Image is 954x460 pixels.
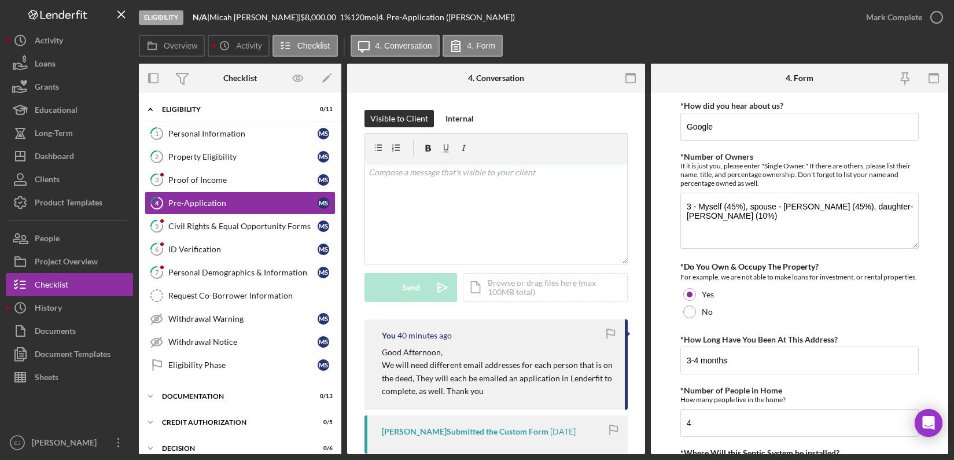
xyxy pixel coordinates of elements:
div: How many people live in the home? [680,395,919,404]
label: 4. Form [467,41,495,50]
button: Sheets [6,366,133,389]
a: 1Personal InformationMS [145,122,336,145]
tspan: 2 [155,153,159,160]
b: N/A [193,12,207,22]
div: Clients [35,168,60,194]
button: Send [364,273,457,302]
a: Request Co-Borrower Information [145,284,336,307]
div: Eligibility [139,10,183,25]
div: Grants [35,75,59,101]
button: History [6,296,133,319]
div: M S [318,313,329,325]
label: 4. Conversation [375,41,432,50]
div: 0 / 13 [312,393,333,400]
div: Loans [35,52,56,78]
a: 7Personal Demographics & InformationMS [145,261,336,284]
a: 2Property EligibilityMS [145,145,336,168]
div: Withdrawal Warning [168,314,318,323]
div: $8,000.00 [300,13,340,22]
div: Mark Complete [866,6,922,29]
div: 4. Form [786,73,813,83]
button: Product Templates [6,191,133,214]
div: 4. Conversation [468,73,524,83]
div: M S [318,267,329,278]
div: History [35,296,62,322]
tspan: 7 [155,268,159,276]
div: Checklist [223,73,257,83]
a: 3Proof of IncomeMS [145,168,336,192]
button: People [6,227,133,250]
div: Sheets [35,366,58,392]
div: M S [318,151,329,163]
div: Civil Rights & Equal Opportunity Forms [168,222,318,231]
button: Clients [6,168,133,191]
label: *How did you hear about us? [680,101,783,111]
div: Documentation [162,393,304,400]
text: EJ [14,440,20,446]
button: Grants [6,75,133,98]
div: Personal Demographics & Information [168,268,318,277]
div: Long-Term [35,122,73,148]
div: People [35,227,60,253]
label: *Number of People in Home [680,385,782,395]
button: Project Overview [6,250,133,273]
label: *Number of Owners [680,152,753,161]
div: M S [318,174,329,186]
button: Checklist [272,35,338,57]
div: Educational [35,98,78,124]
div: 0 / 11 [312,106,333,113]
button: Documents [6,319,133,343]
button: Loans [6,52,133,75]
div: Eligibility [162,106,304,113]
tspan: 5 [155,222,159,230]
div: Visible to Client [370,110,428,127]
div: M S [318,128,329,139]
div: ID Verification [168,245,318,254]
label: Activity [236,41,261,50]
a: Document Templates [6,343,133,366]
div: M S [318,359,329,371]
div: [PERSON_NAME] [29,431,104,457]
div: M S [318,220,329,232]
div: Pre-Application [168,198,318,208]
button: Overview [139,35,205,57]
button: Activity [6,29,133,52]
div: M S [318,244,329,255]
div: | 4. Pre-Application ([PERSON_NAME]) [376,13,515,22]
div: For example, we are not able to make loans for investment, or rental properties. [680,271,919,283]
button: Activity [208,35,269,57]
button: 4. Conversation [351,35,440,57]
div: Request Co-Borrower Information [168,291,335,300]
button: EJ[PERSON_NAME] [6,431,133,454]
a: Withdrawal NoticeMS [145,330,336,354]
label: Yes [702,290,714,299]
div: Internal [445,110,474,127]
a: 5Civil Rights & Equal Opportunity FormsMS [145,215,336,238]
button: Long-Term [6,122,133,145]
div: 0 / 6 [312,445,333,452]
div: M S [318,197,329,209]
div: Withdrawal Notice [168,337,318,347]
div: Documents [35,319,76,345]
button: Dashboard [6,145,133,168]
p: We will need different email addresses for each person that is on the deed, They will each be ema... [382,359,613,398]
div: Proof of Income [168,175,318,185]
div: CREDIT AUTHORIZATION [162,419,304,426]
div: Personal Information [168,129,318,138]
label: Checklist [297,41,330,50]
p: Good Afternoon, [382,346,613,359]
a: Educational [6,98,133,122]
div: Send [402,273,420,302]
div: 120 mo [351,13,376,22]
div: Micah [PERSON_NAME] | [209,13,300,22]
a: 4Pre-ApplicationMS [145,192,336,215]
div: | [193,13,209,22]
